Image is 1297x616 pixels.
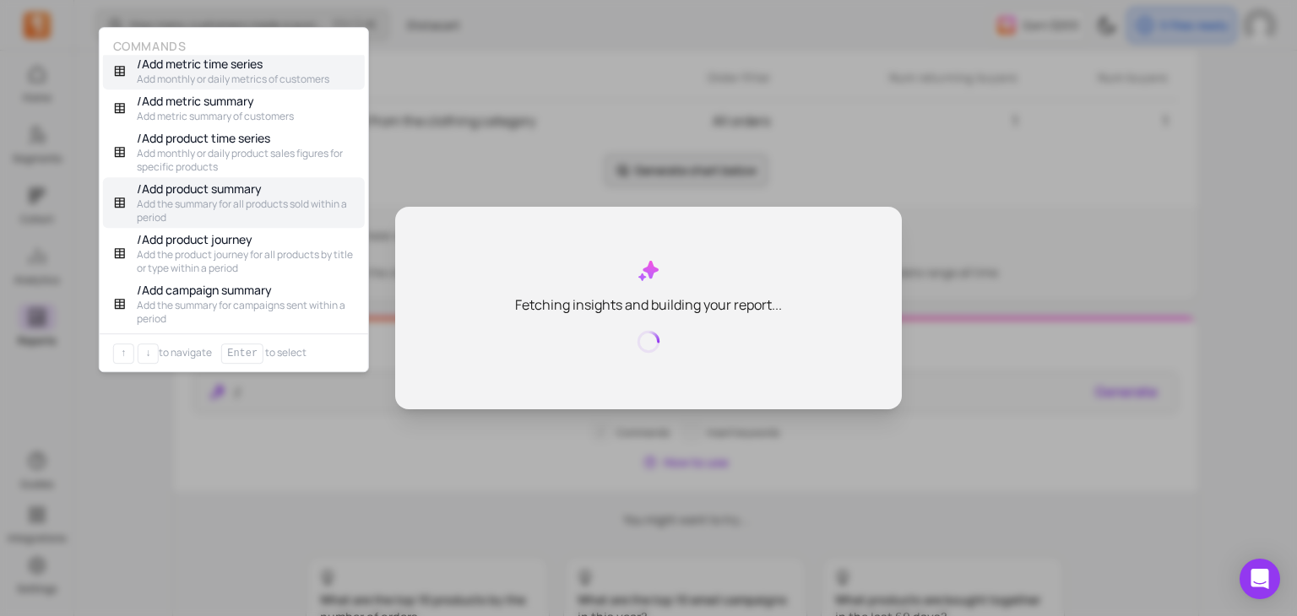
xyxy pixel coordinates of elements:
p: Add metric summary of customers [137,111,294,124]
button: /Add product summaryAdd the summary for all products sold within a period [103,178,365,229]
p: to navigate [113,346,212,360]
button: /Add campaign summaryAdd the summary for campaigns sent within a period [103,279,365,330]
button: /Add product journeyAdd the product journey for all products by title or type within a period [103,229,365,279]
p: Add monthly or daily product sales figures for specific products [137,148,358,175]
p: to select [221,346,307,360]
p: / Add metric summary [137,94,294,111]
button: /Add product time seriesAdd monthly or daily product sales figures for specific products [103,127,365,178]
button: /Add metric summaryAdd metric summary of customers [103,90,365,127]
p: / Add product summary [137,181,358,198]
p: Commands [100,29,368,56]
p: Add the product journey for all products by title or type within a period [137,249,358,276]
p: / Add metric time series [137,57,329,73]
p: / Add campaign summary [137,283,358,300]
p: / Add product time series [137,131,358,148]
p: Add the summary for campaigns sent within a period [137,300,358,327]
kbd: ↑ [113,343,134,364]
span: · [212,345,221,362]
kbd: Enter [221,343,263,364]
p: Fetching insights and building your report... [515,294,782,315]
div: Open Intercom Messenger [1240,559,1280,599]
button: /Add metric time seriesAdd monthly or daily metrics of customers [103,53,365,90]
kbd: ↓ [138,343,159,364]
p: Add monthly or daily metrics of customers [137,73,329,87]
p: Add the summary for all products sold within a period [137,198,358,225]
p: / Add product journey [137,232,358,249]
